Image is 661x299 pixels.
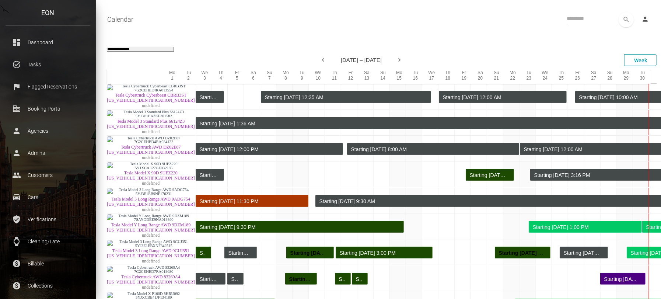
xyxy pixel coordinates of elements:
strong: Starting [DATE] 2:00 PM [290,250,349,256]
td: Tesla Cybertruck Cyberbeast CBRB3ST 7G2CEHEE4RA013554 undefined undefined [107,84,195,109]
td: Tesla Model 3 Standard Plus 66124Z3 5YJ3E1EA3KF301582 undefined undefined [107,109,195,135]
div: Starting [DATE] 10:45 AM [564,247,602,259]
span: undefined [142,155,160,160]
td: Tesla Model X 90D 9UEZ220 5YJXCAE27GF032185 undefined undefined [107,161,195,187]
div: Rented for 168 days, 14 hours by Admin Block . Current status is rental . [196,143,343,155]
img: Tesla Model Y Long Range AWD 9DZM189 7SAYGDEE9NA019360 [107,214,195,222]
a: Tesla Model X 90D 9UEZ220 [US_VEHICLE_IDENTIFICATION_NUMBER] [107,170,195,181]
div: Rented for 10 days, 15 hours by Admin Block . Current status is rental . [347,143,519,155]
a: paid Billable [6,254,90,273]
div: Starting [DATE] 1:00 PM [533,221,636,233]
div: Starting [DATE] 8:00 AM [351,143,513,155]
div: Tu 23 [521,69,537,83]
div: Fr 26 [569,69,585,83]
a: people Customers [6,166,90,184]
i: person [641,15,649,23]
a: person Admins [6,144,90,162]
div: Rented for 6 days by Riki Tachibana . Current status is completed . [336,247,433,258]
a: watch Cleaning/Late [6,232,90,251]
div: Rented for 2 days, 23 hours by Carlos Sanchez . Current status is completed . [286,247,334,258]
div: Rented for 10 days, 12 hours by Admin Block . Current status is rental . [261,91,431,103]
a: drive_eta Cars [6,188,90,206]
a: Tesla Cybertruck AWD 83269A4 [US_VEHICLE_IDENTIFICATION_NUMBER] [107,274,195,285]
a: task_alt Tasks [6,55,90,74]
div: Rented for 7 days by Shyi Oneal . Current status is rental . [529,221,642,233]
div: Tu 2 [180,69,196,83]
strong: Starting [DATE] 11:00 AM [499,250,561,256]
div: Starting [DATE] 2:00 PM [339,273,345,285]
img: Tesla Model 3 Long Range AWD 9CUJ351 5YJ3E1EBXNF342515 [107,240,195,248]
p: Dashboard [11,37,85,48]
img: Tesla Model 3 Long Range AWD 9ADG754 5YJ3E1EB9NF176231 [107,188,195,196]
a: person Agencies [6,122,90,140]
button: search [619,12,634,27]
div: Rented for 1 day, 20 hours by Admin Block . Current status is rental . [196,91,224,103]
td: Tesla Cybertruck AWD 83269A4 7G2CEHED7RA019680 undefined undefined [107,265,195,291]
a: Calendar [107,10,133,29]
span: undefined [142,103,160,108]
div: Starting [DATE] 3:30 PM [356,273,362,285]
div: Mo 15 [391,69,407,83]
a: Tesla Cybertruck Cyberbeast CBRB3ST [US_VEHICLE_IDENTIFICATION_NUMBER] [107,93,195,103]
a: Tesla Model 3 Long Range AWD 9ADG754 [US_VEHICLE_IDENTIFICATION_NUMBER] [107,197,195,207]
div: Rented for 1 day by Tomasz Ferens . Current status is completed . [335,273,351,285]
div: Starting [DATE] 12:00 AM [443,91,561,103]
div: Rented for 2 days by Admin Block . Current status is rental . [224,247,257,258]
p: Cleaning/Late [11,236,85,247]
div: Starting [DATE] 12:35 AM [265,91,425,103]
span: undefined [142,129,160,134]
div: Rented for 7 days, 22 hours by Admin Block . Current status is rental . [439,91,567,103]
div: Starting [DATE] 6:43 PM [200,169,218,181]
div: We 3 [196,69,213,83]
div: Tu 30 [634,69,650,83]
a: Tesla Model 3 Standard Plus 66124Z3 [US_VEHICLE_IDENTIFICATION_NUMBER] [107,119,195,129]
div: Su 28 [602,69,618,83]
div: Rented for 1 day by Yuzhao Sun . Current status is completed . [352,273,368,285]
div: Rented for 2 days by Ali Reza Mirzaei . Current status is completed . [196,247,211,258]
a: flag Flagged Reservations [6,77,90,96]
div: Starting [DATE] 6:45 PM [228,247,251,259]
div: We 10 [310,69,326,83]
div: Tu 9 [294,69,310,83]
div: Rented for 3 days, 11 hours by Allison Winter . Current status is completed . [495,247,550,258]
div: Starting [DATE] 8:53 PM [200,273,220,285]
span: undefined [142,258,160,264]
div: Rented for 3 days by Admin Block . Current status is rental . [560,247,608,258]
p: Tasks [11,59,85,70]
div: Starting [DATE] 11:00 PM [604,273,640,285]
div: Mo 22 [504,69,521,83]
a: Tesla Model 3 Long Range AWD 9CUJ351 [US_VEHICLE_IDENTIFICATION_NUMBER] [107,248,195,258]
span: undefined [142,181,160,186]
a: dashboard Dashboard [6,33,90,52]
img: Tesla Model 3 Standard Plus 66124Z3 5YJ3E1EA3KF301582 [107,110,195,118]
div: Mo 29 [618,69,634,83]
div: Starting [DATE] 4:00 PM [470,169,508,181]
div: Starting [DATE] 11:00 PM [231,273,238,285]
img: Tesla Cybertruck AWD 83269A4 7G2CEHED7RA019680 [107,266,195,274]
p: Booking Portal [11,103,85,114]
div: Rented for 1 day, 23 hours by Dmitri Lipnitsky . Current status is completed . [285,273,317,285]
span: undefined [142,233,160,238]
div: Rented for 4 days by Admin Block . Current status is rental . [196,273,225,285]
div: Fr 19 [456,69,472,83]
div: [DATE] – [DATE] [86,54,636,66]
div: Th 18 [440,69,456,83]
a: verified_user Verifications [6,210,90,229]
div: Th 4 [213,69,229,83]
p: Flagged Reservations [11,81,85,92]
span: undefined [142,207,160,212]
div: Rented for 3 days by Justin Liao . Current status is completed . [466,169,514,181]
div: Week [624,54,657,66]
p: Verifications [11,214,85,225]
div: Rented for 15 days, 23 hours by Rheda Loufrani . Current status is completed . [196,221,404,233]
img: Tesla Cybertruck AWD DZ02E87 7G2CEHED4RA034122 [107,136,195,144]
div: Starting [DATE] 11:30 PM [200,247,205,259]
div: Starting [DATE] 9:30 PM [200,221,398,233]
img: Tesla Cybertruck Cyberbeast CBRB3ST 7G2CEHEE4RA013554 [107,84,195,92]
td: Tesla Model 3 Long Range AWD 9ADG754 5YJ3E1EB9NF176231 undefined undefined [107,187,195,213]
a: paid Collections [6,277,90,295]
p: Cars [11,192,85,203]
p: Admins [11,147,85,159]
span: undefined [142,285,160,290]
